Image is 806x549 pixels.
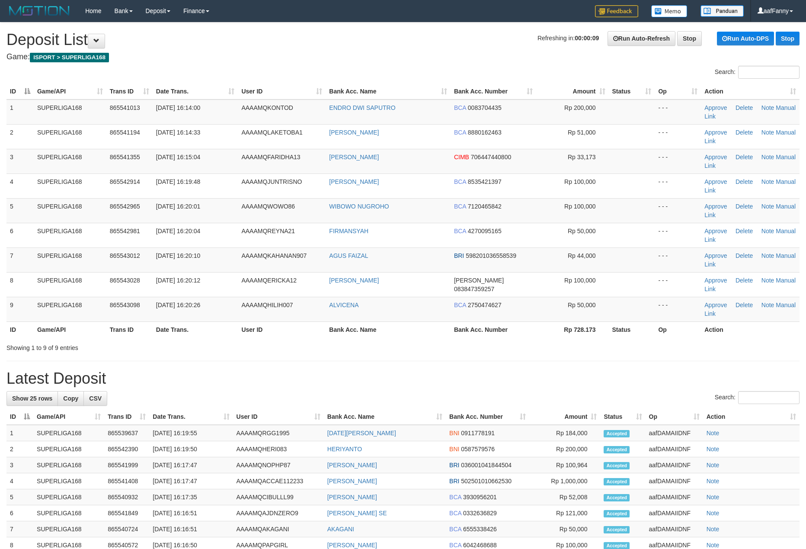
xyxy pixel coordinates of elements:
th: Trans ID: activate to sort column ascending [104,409,149,425]
td: SUPERLIGA168 [33,441,104,457]
td: 865540932 [104,489,149,505]
span: 865541355 [110,154,140,161]
a: Delete [736,129,753,136]
th: ID: activate to sort column descending [6,409,33,425]
span: [DATE] 16:20:04 [156,228,200,234]
a: Note [707,510,720,517]
td: [DATE] 16:17:35 [149,489,233,505]
span: AAAAMQWOWO86 [241,203,295,210]
span: Copy 8880162463 to clipboard [468,129,502,136]
a: Note [707,542,720,549]
td: Rp 184,000 [529,425,600,441]
td: 2 [6,441,33,457]
td: [DATE] 16:19:50 [149,441,233,457]
span: 865541194 [110,129,140,136]
a: Delete [736,203,753,210]
a: Delete [736,104,753,111]
a: Note [707,494,720,501]
td: AAAAMQNOPHP87 [233,457,324,473]
span: 865542965 [110,203,140,210]
a: [DATE][PERSON_NAME] [327,430,396,437]
span: Copy 6042468688 to clipboard [463,542,497,549]
span: [PERSON_NAME] [454,277,504,284]
img: Button%20Memo.svg [651,5,688,17]
strong: 00:00:09 [575,35,599,42]
td: Rp 52,008 [529,489,600,505]
td: SUPERLIGA168 [34,149,106,173]
td: 3 [6,149,34,173]
span: Copy 036001041844504 to clipboard [461,462,512,469]
th: Amount: activate to sort column ascending [536,83,609,100]
a: Note [761,203,774,210]
label: Search: [715,391,800,404]
a: Delete [736,252,753,259]
a: Approve [704,178,727,185]
span: Accepted [604,478,630,485]
a: Delete [736,228,753,234]
span: Rp 51,000 [568,129,596,136]
td: SUPERLIGA168 [34,297,106,321]
th: Date Trans.: activate to sort column ascending [153,83,238,100]
img: MOTION_logo.png [6,4,72,17]
a: ALVICENA [329,302,358,308]
span: Accepted [604,526,630,533]
span: Refreshing in: [537,35,599,42]
a: Manual Link [704,178,796,194]
img: Feedback.jpg [595,5,638,17]
a: [PERSON_NAME] [329,129,379,136]
span: CSV [89,395,102,402]
td: 1 [6,425,33,441]
span: BRI [454,252,464,259]
td: 6 [6,223,34,247]
td: AAAAMQACCAE112233 [233,473,324,489]
span: AAAAMQKONTOD [241,104,293,111]
a: CSV [83,391,107,406]
span: [DATE] 16:20:12 [156,277,200,284]
th: User ID: activate to sort column ascending [233,409,324,425]
input: Search: [738,66,800,79]
td: - - - [655,124,701,149]
img: panduan.png [700,5,744,17]
span: AAAAMQFARIDHA13 [241,154,300,161]
a: Delete [736,178,753,185]
td: 9 [6,297,34,321]
a: Manual Link [704,154,796,169]
th: Bank Acc. Number: activate to sort column ascending [451,83,536,100]
span: Accepted [604,430,630,437]
td: - - - [655,198,701,223]
td: AAAAMQCIBULLL99 [233,489,324,505]
a: Manual Link [704,129,796,144]
a: Note [707,526,720,533]
span: BCA [449,494,461,501]
span: Rp 50,000 [568,228,596,234]
span: AAAAMQERICKA12 [241,277,297,284]
td: AAAAMQAJDNZERO9 [233,505,324,521]
span: BCA [454,228,466,234]
td: 5 [6,198,34,223]
th: Status: activate to sort column ascending [609,83,655,100]
input: Search: [738,391,800,404]
th: Bank Acc. Name [326,321,451,337]
span: 865541013 [110,104,140,111]
div: Showing 1 to 9 of 9 entries [6,340,329,352]
a: [PERSON_NAME] [327,494,377,501]
span: [DATE] 16:19:48 [156,178,200,185]
td: SUPERLIGA168 [34,100,106,125]
span: [DATE] 16:14:00 [156,104,200,111]
th: Bank Acc. Number: activate to sort column ascending [446,409,529,425]
span: Rp 100,000 [564,178,595,185]
td: Rp 100,964 [529,457,600,473]
a: Delete [736,154,753,161]
td: 2 [6,124,34,149]
span: BCA [449,526,461,533]
span: [DATE] 16:14:33 [156,129,200,136]
a: FIRMANSYAH [329,228,368,234]
span: AAAAMQJUNTRISNO [241,178,302,185]
a: Note [761,104,774,111]
span: Rp 200,000 [564,104,595,111]
th: Game/API [34,321,106,337]
a: Manual Link [704,277,796,292]
th: Rp 728.173 [536,321,609,337]
td: aafDAMAIIDNF [646,425,703,441]
span: AAAAMQLAKETOBA1 [241,129,302,136]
